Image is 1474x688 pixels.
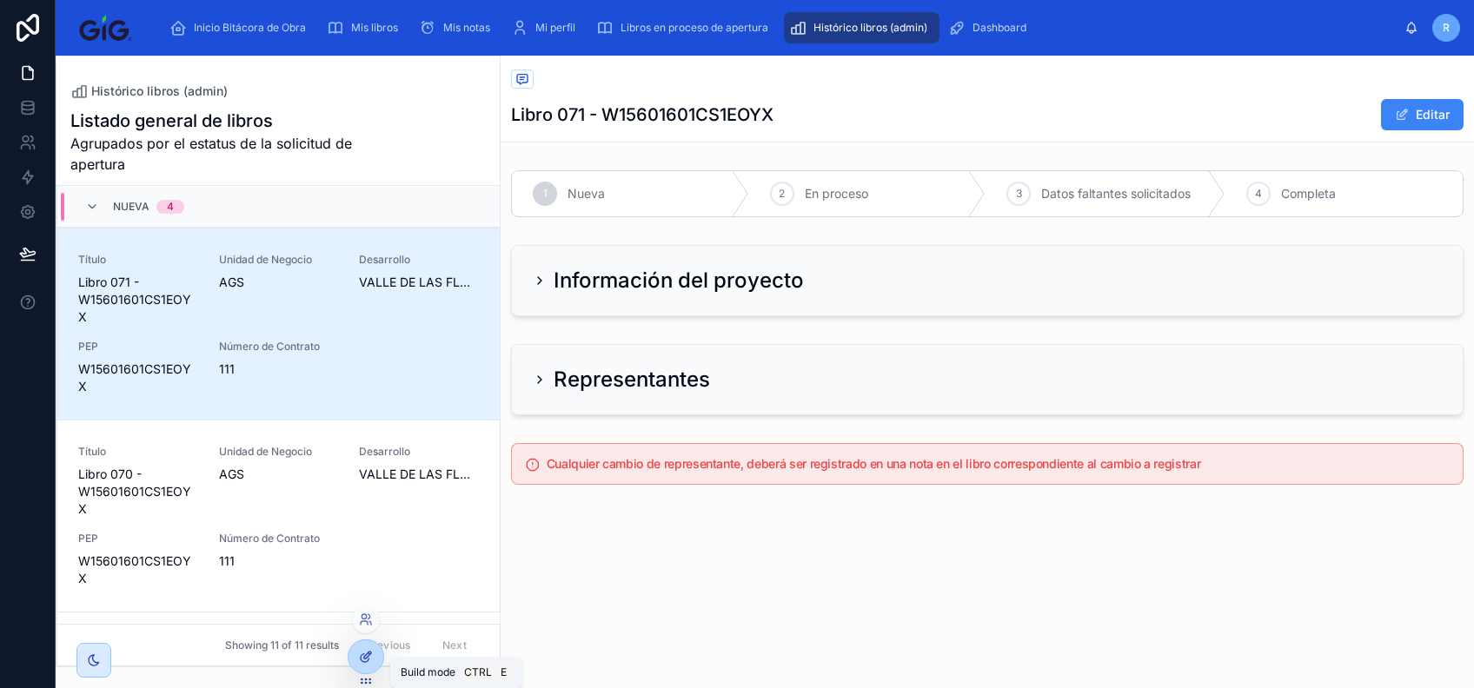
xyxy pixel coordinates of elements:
span: Mi perfil [535,21,575,35]
span: 3 [1016,187,1022,201]
span: Título [78,445,198,459]
h5: Cualquier cambio de representante, deberá ser registrado en una nota en el libro correspondiente ... [547,458,1449,470]
h1: Listado general de libros [70,109,355,133]
span: VALLE DE LAS FLORES [359,466,479,483]
h2: Representantes [554,366,710,394]
span: Unidad de Negocio [219,445,339,459]
span: 4 [1255,187,1262,201]
span: VALLE DE LAS FLORES [359,274,479,291]
span: Nueva [113,200,149,214]
a: Mis libros [322,12,410,43]
div: 4 [167,200,174,214]
span: Agrupados por el estatus de la solicitud de apertura [70,133,355,175]
span: Nueva [568,185,605,202]
span: R [1443,21,1450,35]
span: Completa [1281,185,1336,202]
span: Inicio Bitácora de Obra [194,21,306,35]
a: Mis notas [414,12,502,43]
span: 111 [219,552,339,570]
span: Mis notas [443,21,490,35]
span: Build mode [401,665,455,679]
a: Mi perfil [506,12,588,43]
span: Desarrollo [359,253,479,267]
span: 2 [779,187,785,201]
a: TítuloLibro 070 - W15601601CS1EOYXUnidad de NegocioAGSDesarrolloVALLE DE LAS FLORESPEPW15601601CS... [57,420,500,612]
span: Número de Contrato [219,340,339,354]
span: PEP [78,340,198,354]
span: En proceso [805,185,868,202]
span: Libros en proceso de apertura [621,21,768,35]
button: Editar [1381,99,1464,130]
h2: Información del proyecto [554,267,804,294]
span: Título [78,253,198,267]
a: TítuloLibro 071 - W15601601CS1EOYXUnidad de NegocioAGSDesarrolloVALLE DE LAS FLORESPEPW15601601CS... [57,228,500,420]
span: AGS [219,274,244,291]
div: scrollable content [156,9,1404,47]
img: App logo [70,14,142,42]
span: Mis libros [351,21,398,35]
span: Desarrollo [359,445,479,459]
span: 111 [219,361,339,378]
a: Inicio Bitácora de Obra [164,12,318,43]
span: Dashboard [973,21,1026,35]
a: Histórico libros (admin) [70,83,228,100]
a: Histórico libros (admin) [784,12,940,43]
h1: Libro 071 - W15601601CS1EOYX [511,103,774,127]
span: PEP [78,532,198,546]
span: Histórico libros (admin) [91,83,228,100]
span: W15601601CS1EOYX [78,552,198,587]
span: Unidad de Negocio [219,253,339,267]
span: Histórico libros (admin) [813,21,927,35]
span: Ctrl [462,664,494,681]
span: Showing 11 of 11 results [225,638,339,652]
span: Datos faltantes solicitados [1041,185,1191,202]
span: W15601601CS1EOYX [78,361,198,395]
span: AGS [219,466,244,483]
span: Libro 070 - W15601601CS1EOYX [78,466,198,518]
span: 1 [543,187,548,201]
a: Libros en proceso de apertura [591,12,780,43]
a: Dashboard [943,12,1039,43]
span: Libro 071 - W15601601CS1EOYX [78,274,198,326]
span: E [497,665,511,679]
span: Número de Contrato [219,532,339,546]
